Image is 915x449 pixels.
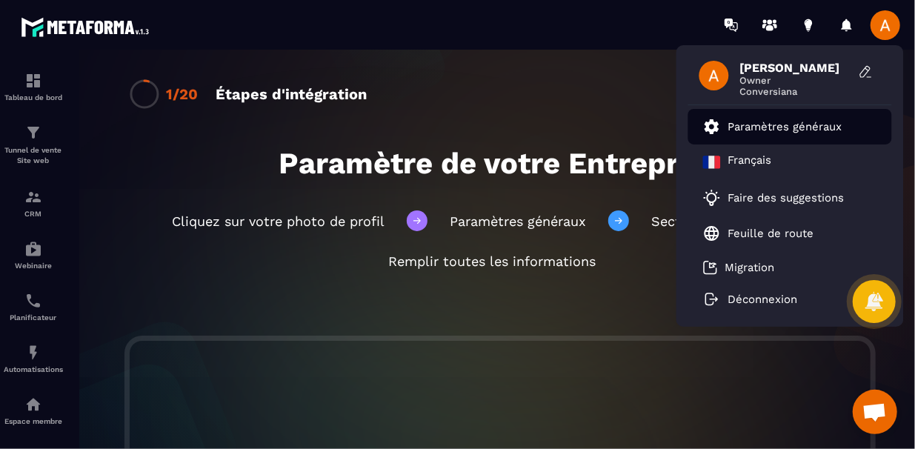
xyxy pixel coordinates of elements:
p: Feuille de route [728,227,814,240]
a: Paramètres généraux [703,118,842,136]
div: Ouvrir le chat [853,390,897,434]
div: 1/20 [167,85,199,103]
p: Faire des suggestions [728,191,845,204]
img: scheduler [24,292,42,310]
a: automationsautomationsEspace membre [4,385,63,436]
a: Feuille de route [703,224,814,242]
img: formation [24,72,42,90]
span: Owner [740,75,851,86]
p: Paramètres généraux [728,120,842,133]
a: automationsautomationsAutomatisations [4,333,63,385]
img: formation [24,188,42,206]
span: Section 'Paramètres' [651,213,785,229]
img: automations [24,396,42,413]
span: [PERSON_NAME] [740,61,851,75]
a: formationformationTableau de bord [4,61,63,113]
a: automationsautomationsWebinaire [4,229,63,281]
span: Remplir toutes les informations [388,253,596,269]
p: Tableau de bord [4,93,63,102]
p: Migration [725,261,775,274]
p: Français [728,153,772,171]
span: Paramètres généraux [450,213,586,229]
div: Étapes d'intégration [216,85,367,103]
h1: Paramètre de votre Entreprise [156,146,844,181]
p: CRM [4,210,63,218]
a: schedulerschedulerPlanificateur [4,281,63,333]
img: automations [24,240,42,258]
a: Faire des suggestions [703,189,859,207]
img: logo [21,13,154,41]
p: Déconnexion [728,293,798,306]
p: Automatisations [4,365,63,373]
img: formation [24,124,42,142]
p: Planificateur [4,313,63,322]
span: Cliquez sur votre photo de profil [172,213,385,229]
img: automations [24,344,42,362]
a: formationformationCRM [4,177,63,229]
span: Conversiana [740,86,851,97]
p: Webinaire [4,262,63,270]
p: Espace membre [4,417,63,425]
a: Migration [703,260,775,275]
a: formationformationTunnel de vente Site web [4,113,63,177]
p: Tunnel de vente Site web [4,145,63,166]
